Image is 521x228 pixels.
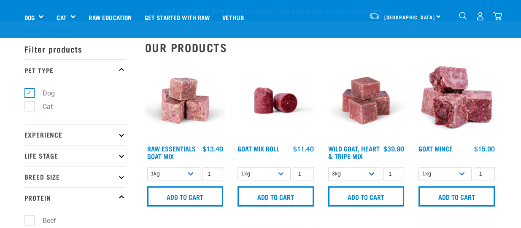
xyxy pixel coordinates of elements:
div: $39.90 [383,145,404,152]
p: Breed Size [24,166,126,187]
input: 1 [474,167,495,180]
img: 1077 Wild Goat Mince 01 [416,61,497,141]
input: 1 [383,167,404,180]
img: home-icon@2x.png [493,12,502,21]
label: Beef [29,215,59,226]
h2: Our Products [145,41,497,54]
input: Add to cart [238,186,314,207]
a: Get started with Raw [138,0,216,34]
p: Experience [24,124,126,145]
a: Goat Mince [418,146,453,150]
img: van-moving.png [369,12,380,20]
input: Add to cart [147,186,224,207]
img: Goat M Ix 38448 [145,61,226,141]
a: Wild Goat, Heart & Tripe Mix [328,146,380,158]
a: Goat Mix Roll [238,146,279,150]
input: 1 [293,167,314,180]
p: Filter products [24,38,126,59]
label: Cat [29,101,56,112]
div: $13.40 [202,145,223,152]
img: Goat Heart Tripe 8451 [326,61,407,141]
a: Dog [24,13,35,22]
input: 1 [202,167,223,180]
input: Add to cart [328,186,405,207]
a: Raw Essentials Goat Mix [147,146,196,158]
img: user.png [476,12,485,21]
p: Pet Type [24,59,126,80]
p: Life Stage [24,145,126,166]
div: $15.90 [474,145,495,152]
a: Raw Education [82,0,138,34]
span: [GEOGRAPHIC_DATA] [384,16,435,19]
a: Cat [57,13,66,22]
img: Raw Essentials Chicken Lamb Beef Bulk Minced Raw Dog Food Roll Unwrapped [235,61,316,141]
input: Add to cart [418,186,495,207]
div: $11.40 [293,145,314,152]
img: home-icon-1@2x.png [459,12,467,20]
p: Protein [24,187,126,208]
label: Dog [29,88,58,98]
a: Vethub [216,0,250,34]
